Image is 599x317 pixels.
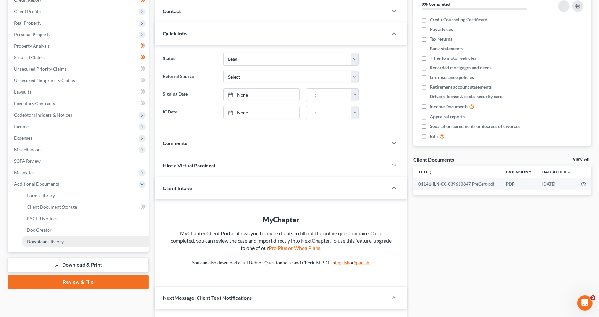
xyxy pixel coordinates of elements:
[160,71,220,83] label: Referral Source
[22,236,149,247] a: Download History
[567,170,571,174] i: expand_more
[413,156,454,163] div: Client Documents
[413,178,501,190] td: 01141-ILN-CC-039610847 PreCert-pdf
[22,201,149,213] a: Client Document Storage
[306,89,351,101] input: -- : --
[14,55,45,60] span: Secured Claims
[171,230,392,251] span: MyChapter Client Portal allows you to invite clients to fill out the online questionnaire. Once c...
[163,140,187,146] span: Comments
[160,53,220,66] label: Status
[9,40,149,52] a: Property Analysis
[430,45,463,52] span: Bank statements
[14,20,41,26] span: Real Property
[428,170,432,174] i: unfold_more
[501,178,537,190] td: PDF
[160,106,220,119] label: IC Date
[506,169,532,174] a: Extensionunfold_more
[430,26,453,33] span: Pay advices
[27,239,64,244] span: Download History
[8,275,149,289] a: Review & File
[168,259,394,266] p: You can also download a full Debtor Questionnaire and Checklist PDF in or
[14,170,36,175] span: Means Test
[418,169,432,174] a: Titleunfold_more
[430,93,503,100] span: Drivers license & social security card
[14,32,50,37] span: Personal Property
[9,63,149,75] a: Unsecured Priority Claims
[27,227,52,233] span: Doc Creator
[14,43,49,49] span: Property Analysis
[14,124,29,129] span: Income
[354,260,370,265] a: Spanish.
[306,106,351,119] input: -- : --
[14,9,41,14] span: Client Profile
[163,185,192,191] span: Client Intake
[22,224,149,236] a: Doc Creator
[14,147,42,152] span: Miscellaneous
[430,104,468,110] span: Income Documents
[9,86,149,98] a: Lawsuits
[9,75,149,86] a: Unsecured Nonpriority Claims
[542,169,571,174] a: Date Added expand_more
[14,66,67,72] span: Unsecured Priority Claims
[22,190,149,201] a: Forms Library
[537,178,576,190] td: [DATE]
[430,65,491,71] span: Recorded mortgages and deeds
[27,204,77,210] span: Client Document Storage
[430,17,487,23] span: Credit Counseling Certificate
[430,55,476,61] span: Titles to motor vehicles
[27,216,57,221] span: PACER Notices
[27,193,55,198] span: Forms Library
[14,78,75,83] span: Unsecured Nonpriority Claims
[224,106,299,119] a: None
[14,135,32,141] span: Expenses
[14,112,72,118] span: Codebtors Insiders & Notices
[9,98,149,109] a: Executory Contracts
[422,1,450,7] strong: 0% Completed
[163,30,187,36] span: Quick Info
[573,157,589,162] a: View All
[163,162,215,168] span: Hire a Virtual Paralegal
[14,101,55,106] span: Executory Contracts
[590,295,595,300] span: 2
[430,123,520,129] span: Separation agreements or decrees of divorces
[430,133,438,140] span: Bills
[160,88,220,101] label: Signing Date
[528,170,532,174] i: unfold_more
[14,158,41,164] span: SOFA Review
[163,8,181,14] span: Contact
[430,74,474,81] span: Life insurance policies
[430,36,452,42] span: Tax returns
[9,52,149,63] a: Secured Claims
[335,260,349,265] a: English
[14,89,31,95] span: Lawsuits
[8,258,149,273] a: Download & Print
[163,295,252,301] span: NextMessage: Client Text Notifications
[14,181,59,187] span: Additional Documents
[168,215,394,225] div: MyChapter
[430,84,492,90] span: Retirement account statements
[22,213,149,224] a: PACER Notices
[430,113,465,120] span: Appraisal reports
[269,245,320,251] a: Pro Plus or Whoa Plans
[577,295,593,311] iframe: Intercom live chat
[9,155,149,167] a: SOFA Review
[224,89,299,101] a: None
